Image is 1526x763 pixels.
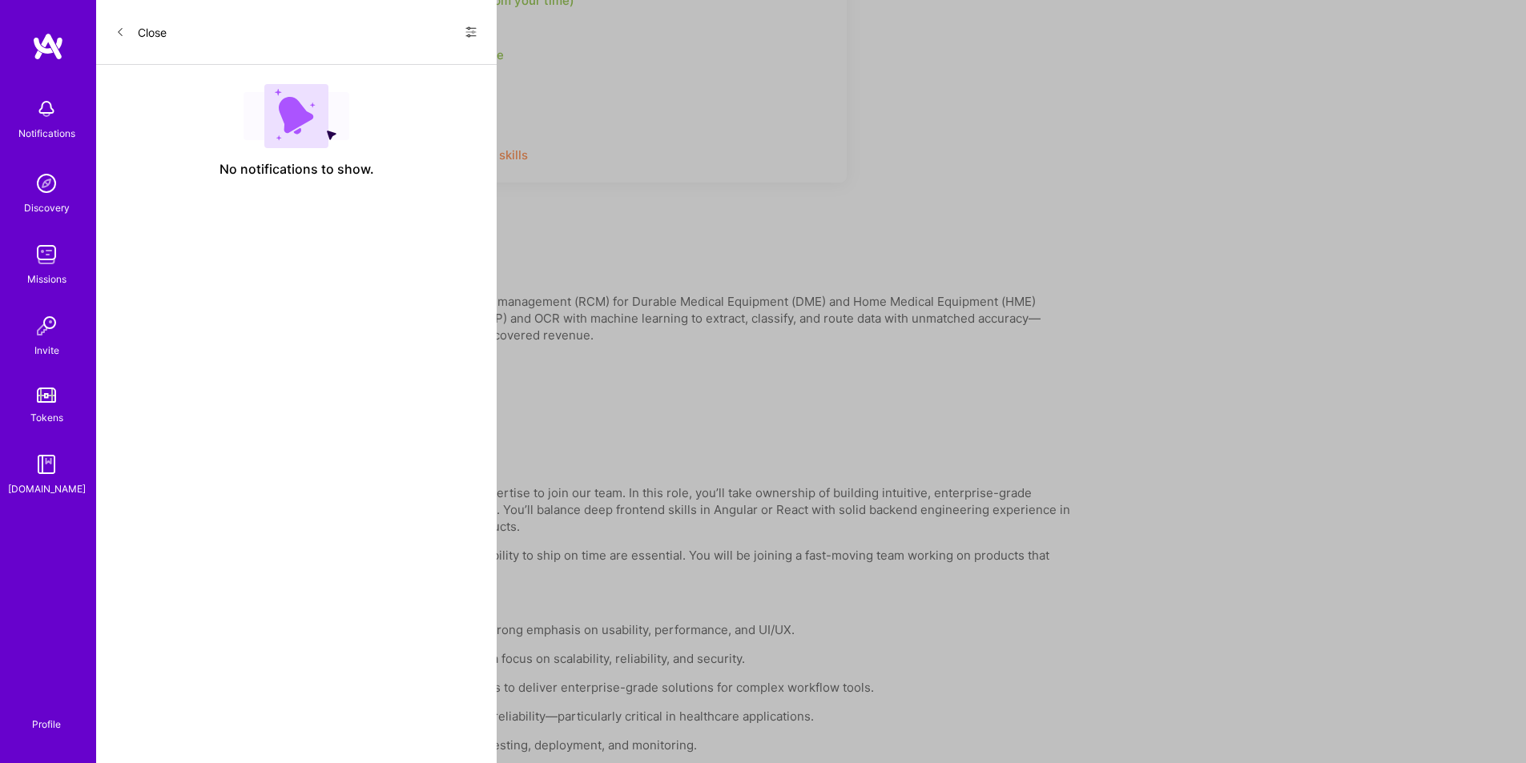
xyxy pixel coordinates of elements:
[30,93,62,125] img: bell
[24,199,70,216] div: Discovery
[30,167,62,199] img: discovery
[27,271,66,287] div: Missions
[8,480,86,497] div: [DOMAIN_NAME]
[30,239,62,271] img: teamwork
[32,32,64,61] img: logo
[244,84,349,148] img: empty
[37,388,56,403] img: tokens
[219,161,374,178] span: No notifications to show.
[34,342,59,359] div: Invite
[115,19,167,45] button: Close
[18,125,75,142] div: Notifications
[30,310,62,342] img: Invite
[26,699,66,731] a: Profile
[32,716,61,731] div: Profile
[30,409,63,426] div: Tokens
[30,448,62,480] img: guide book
